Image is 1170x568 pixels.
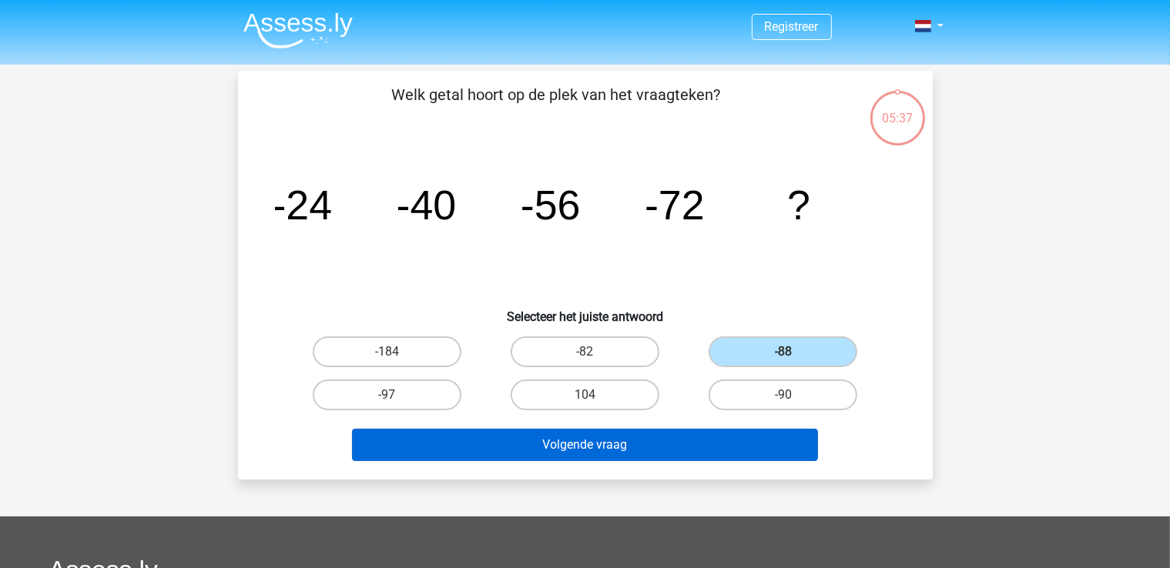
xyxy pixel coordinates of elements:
label: -82 [511,336,659,367]
label: -97 [313,379,461,410]
tspan: -40 [396,182,456,228]
label: -90 [709,379,857,410]
tspan: -56 [520,182,580,228]
p: Welk getal hoort op de plek van het vraagteken? [263,83,850,129]
a: Registreer [765,19,819,34]
h6: Selecteer het juiste antwoord [263,297,908,324]
label: -88 [709,336,857,367]
tspan: ? [787,182,810,228]
label: 104 [511,379,659,410]
tspan: -24 [272,182,332,228]
button: Volgende vraag [352,429,818,461]
tspan: -72 [645,182,705,228]
label: -184 [313,336,461,367]
img: Assessly [243,12,353,48]
div: 05:37 [869,89,927,128]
